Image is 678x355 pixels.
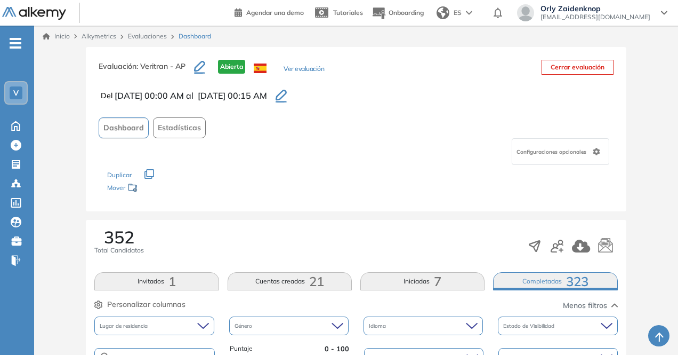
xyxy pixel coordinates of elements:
span: Orly Zaidenknop [540,4,650,13]
span: Personalizar columnas [107,299,185,310]
div: Configuraciones opcionales [512,138,609,165]
div: Estado de Visibilidad [498,317,617,335]
span: Alkymetrics [82,32,116,40]
span: ES [454,8,462,18]
div: Idioma [364,317,483,335]
span: Idioma [369,322,388,330]
div: Mover [107,179,214,199]
button: Completadas323 [493,272,617,290]
span: [EMAIL_ADDRESS][DOMAIN_NAME] [540,13,650,21]
button: Menos filtros [563,300,618,311]
div: Lugar de residencia [94,317,214,335]
span: 352 [104,228,134,246]
div: Género [229,317,349,335]
button: Cuentas creadas21 [228,272,352,290]
span: Estado de Visibilidad [503,322,556,330]
span: Configuraciones opcionales [516,148,588,156]
button: Ver evaluación [284,64,324,75]
span: Onboarding [389,9,424,17]
button: Dashboard [99,117,149,138]
span: Duplicar [107,171,132,179]
button: Invitados1 [94,272,219,290]
span: Lugar de residencia [100,322,150,330]
h3: Evaluación [99,60,194,82]
img: arrow [466,11,472,15]
span: Menos filtros [563,300,607,311]
span: Dashboard [179,31,211,41]
span: al [186,89,193,102]
img: world [437,6,449,19]
a: Evaluaciones [128,32,167,40]
span: Total Candidatos [94,246,144,255]
span: Puntaje [230,344,253,354]
span: Del [101,90,112,101]
button: Iniciadas7 [360,272,485,290]
span: [DATE] 00:15 AM [198,89,267,102]
span: : Veritran - AP [136,61,185,71]
span: Agendar una demo [246,9,304,17]
span: V [13,89,19,97]
span: Estadísticas [158,122,201,133]
a: Inicio [43,31,70,41]
span: 0 - 100 [325,344,349,354]
img: Logo [2,7,66,20]
span: Abierta [218,60,245,74]
span: Tutoriales [333,9,363,17]
span: Dashboard [103,122,144,133]
button: Onboarding [372,2,424,25]
img: ESP [254,64,267,73]
a: Agendar una demo [235,5,304,18]
span: Género [235,322,254,330]
button: Personalizar columnas [94,299,185,310]
button: Cerrar evaluación [542,60,614,75]
i: - [10,42,21,44]
span: [DATE] 00:00 AM [115,89,184,102]
button: Estadísticas [153,117,206,138]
